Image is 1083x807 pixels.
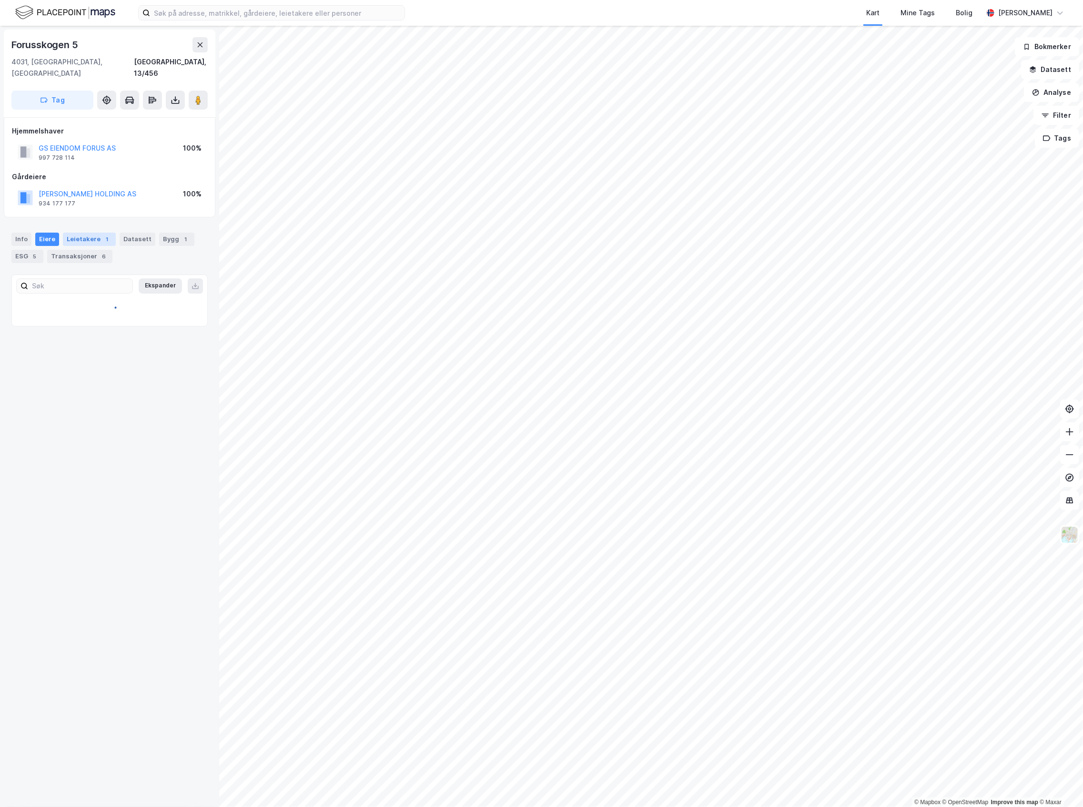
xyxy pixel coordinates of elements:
[914,799,941,806] a: Mapbox
[134,56,208,79] div: [GEOGRAPHIC_DATA], 13/456
[102,235,112,244] div: 1
[39,154,75,162] div: 997 728 114
[11,56,134,79] div: 4031, [GEOGRAPHIC_DATA], [GEOGRAPHIC_DATA]
[12,171,207,183] div: Gårdeiere
[1061,526,1079,544] img: Z
[47,250,112,263] div: Transaksjoner
[991,799,1038,806] a: Improve this map
[956,7,972,19] div: Bolig
[11,250,43,263] div: ESG
[1035,761,1083,807] iframe: Chat Widget
[63,233,116,246] div: Leietakere
[139,278,182,294] button: Ekspander
[120,233,155,246] div: Datasett
[181,235,191,244] div: 1
[11,91,93,110] button: Tag
[15,4,115,21] img: logo.f888ab2527a4732fd821a326f86c7f29.svg
[1021,60,1079,79] button: Datasett
[183,143,202,154] div: 100%
[1035,761,1083,807] div: Kontrollprogram for chat
[942,799,989,806] a: OpenStreetMap
[12,125,207,137] div: Hjemmelshaver
[150,6,405,20] input: Søk på adresse, matrikkel, gårdeiere, leietakere eller personer
[159,233,194,246] div: Bygg
[35,233,59,246] div: Eiere
[1015,37,1079,56] button: Bokmerker
[30,252,40,261] div: 5
[1033,106,1079,125] button: Filter
[11,37,80,52] div: Forusskogen 5
[998,7,1053,19] div: [PERSON_NAME]
[183,188,202,200] div: 100%
[28,279,132,293] input: Søk
[99,252,109,261] div: 6
[866,7,880,19] div: Kart
[39,200,75,207] div: 934 177 177
[1035,129,1079,148] button: Tags
[11,233,31,246] div: Info
[102,299,117,315] img: spinner.a6d8c91a73a9ac5275cf975e30b51cfb.svg
[1024,83,1079,102] button: Analyse
[901,7,935,19] div: Mine Tags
